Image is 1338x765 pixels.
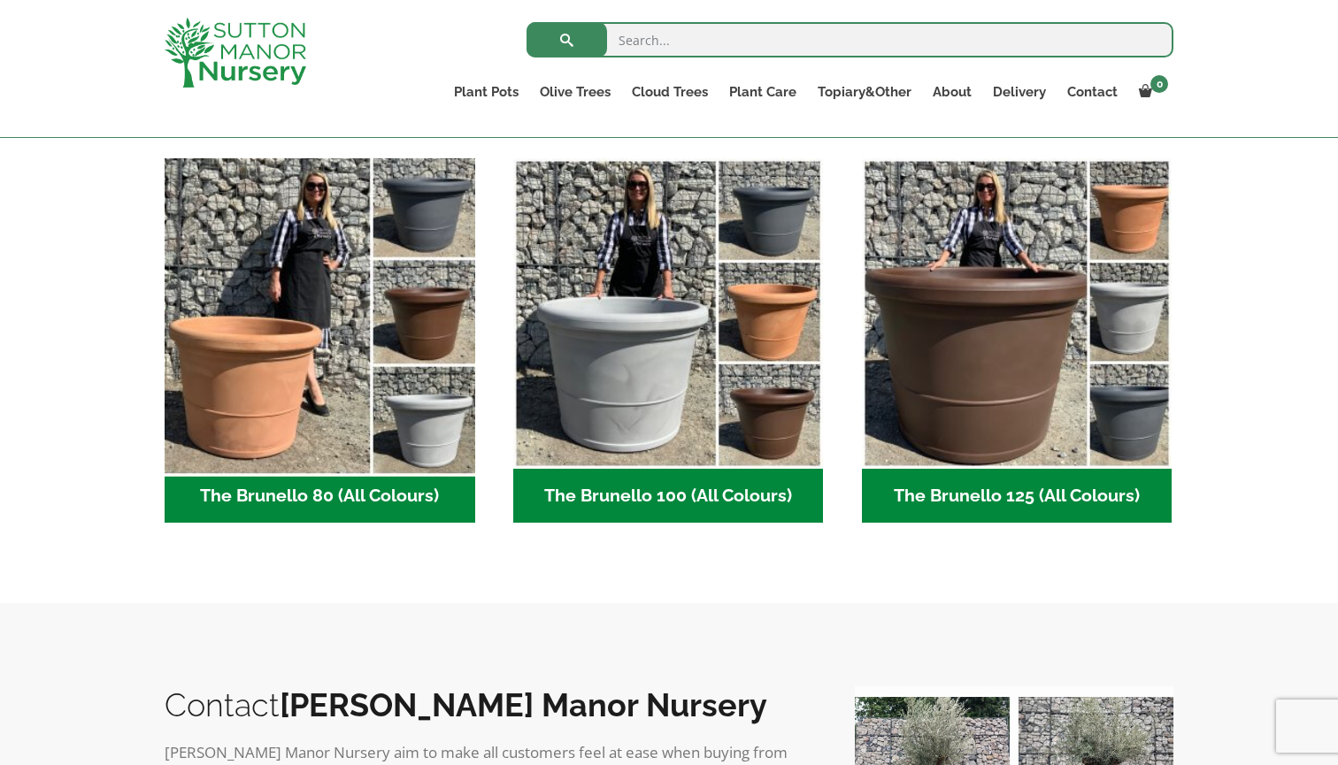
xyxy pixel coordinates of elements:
a: 0 [1128,80,1173,104]
a: Visit product category The Brunello 80 (All Colours) [165,158,475,523]
a: Plant Care [719,80,807,104]
span: 0 [1150,75,1168,93]
h2: The Brunello 125 (All Colours) [862,469,1173,524]
a: Topiary&Other [807,80,922,104]
a: Cloud Trees [621,80,719,104]
img: logo [165,18,306,88]
h2: Contact [165,686,819,723]
a: Delivery [982,80,1057,104]
img: The Brunello 80 (All Colours) [157,150,482,476]
a: Plant Pots [443,80,529,104]
a: Visit product category The Brunello 125 (All Colours) [862,158,1173,523]
a: Contact [1057,80,1128,104]
a: Visit product category The Brunello 100 (All Colours) [513,158,824,523]
a: Olive Trees [529,80,621,104]
b: [PERSON_NAME] Manor Nursery [280,686,767,723]
img: The Brunello 100 (All Colours) [513,158,824,469]
h2: The Brunello 80 (All Colours) [165,469,475,524]
a: About [922,80,982,104]
img: The Brunello 125 (All Colours) [862,158,1173,469]
h2: The Brunello 100 (All Colours) [513,469,824,524]
input: Search... [527,22,1173,57]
